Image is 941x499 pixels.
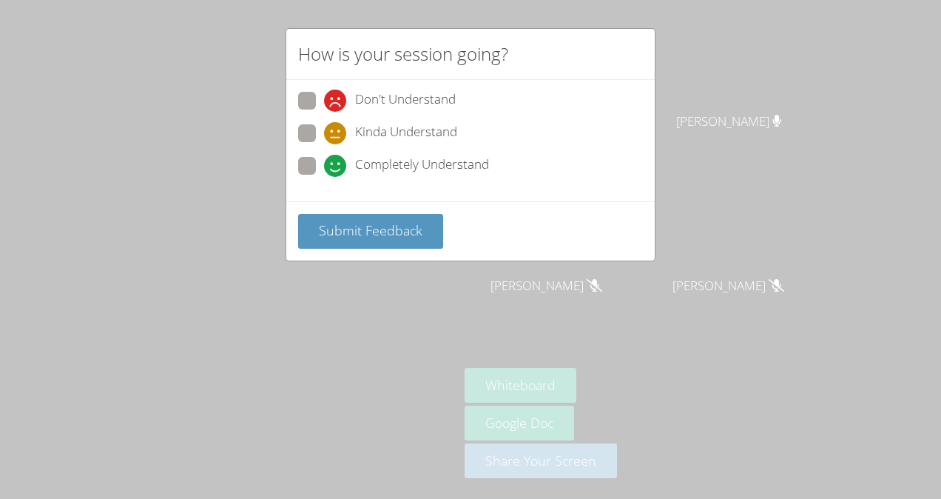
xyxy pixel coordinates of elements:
[298,41,508,67] h2: How is your session going?
[355,155,489,177] span: Completely Understand
[355,122,457,144] span: Kinda Understand
[319,221,422,239] span: Submit Feedback
[355,90,456,112] span: Don't Understand
[298,214,443,249] button: Submit Feedback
